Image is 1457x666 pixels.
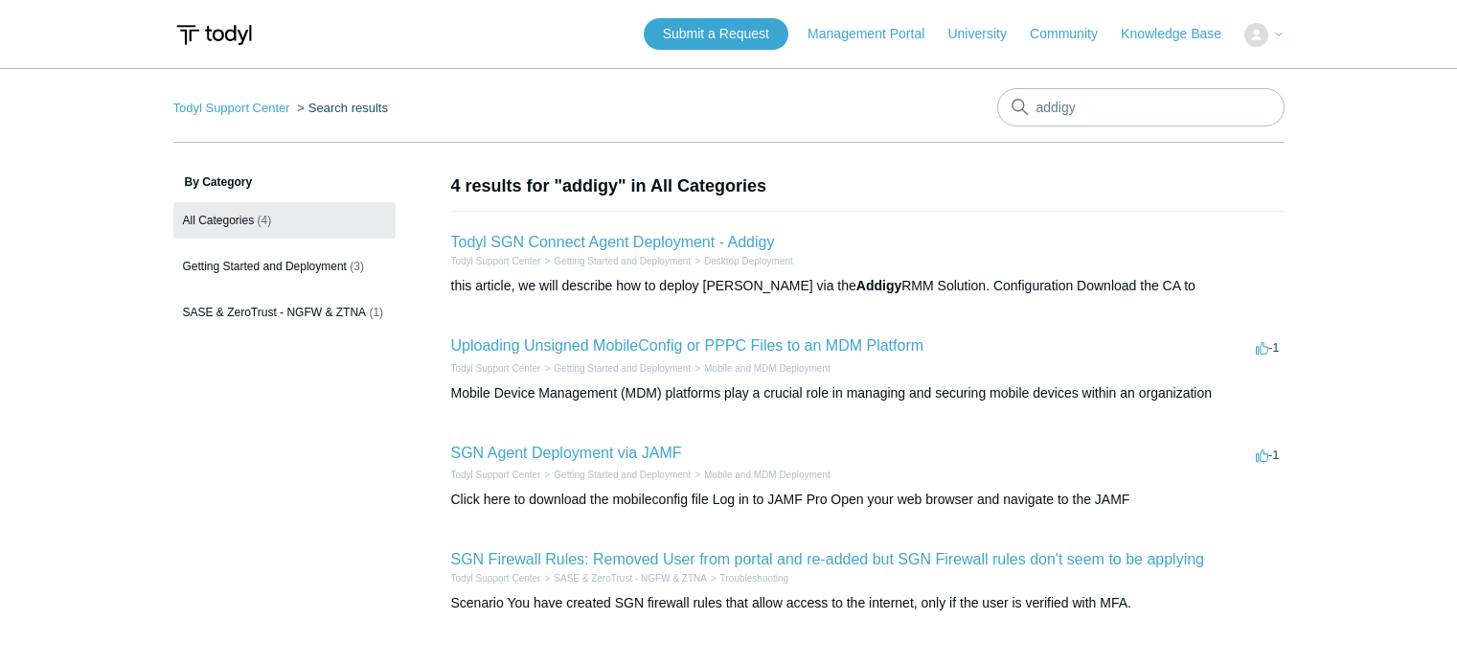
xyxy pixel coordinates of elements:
li: Todyl Support Center [451,254,541,268]
a: SGN Agent Deployment via JAMF [451,445,682,461]
li: Mobile and MDM Deployment [691,468,831,482]
a: Getting Started and Deployment [554,256,691,266]
li: Getting Started and Deployment [540,361,691,376]
a: Todyl Support Center [451,470,541,480]
span: (3) [350,260,364,273]
a: Todyl Support Center [173,101,290,115]
a: Desktop Deployment [704,256,793,266]
a: Uploading Unsigned MobileConfig or PPPC Files to an MDM Platform [451,337,924,354]
div: Scenario You have created SGN firewall rules that allow access to the internet, only if the user ... [451,593,1285,613]
span: -1 [1256,448,1280,462]
a: SASE & ZeroTrust - NGFW & ZTNA (1) [173,294,396,331]
span: SASE & ZeroTrust - NGFW & ZTNA [183,306,367,319]
div: this article, we will describe how to deploy [PERSON_NAME] via the RMM Solution. Configuration Do... [451,276,1285,296]
a: Todyl Support Center [451,256,541,266]
a: University [947,24,1025,44]
em: Addigy [856,278,901,293]
a: All Categories (4) [173,202,396,239]
div: Mobile Device Management (MDM) platforms play a crucial role in managing and securing mobile devi... [451,383,1285,403]
h1: 4 results for "addigy" in All Categories [451,173,1285,199]
a: Todyl Support Center [451,573,541,584]
a: SASE & ZeroTrust - NGFW & ZTNA [554,573,707,584]
li: Todyl Support Center [451,571,541,586]
span: -1 [1256,340,1280,355]
li: Troubleshooting [707,571,788,586]
a: Knowledge Base [1121,24,1241,44]
li: SASE & ZeroTrust - NGFW & ZTNA [540,571,707,586]
span: Getting Started and Deployment [183,260,347,273]
a: Mobile and MDM Deployment [704,363,831,374]
a: Getting Started and Deployment [554,470,691,480]
div: Click here to download the mobileconfig file Log in to JAMF Pro Open your web browser and navigat... [451,490,1285,510]
a: Todyl Support Center [451,363,541,374]
li: Todyl Support Center [451,468,541,482]
span: (4) [258,214,272,227]
a: Getting Started and Deployment (3) [173,248,396,285]
img: Todyl Support Center Help Center home page [173,17,255,53]
li: Getting Started and Deployment [540,254,691,268]
h3: By Category [173,173,396,191]
input: Search [997,88,1285,126]
span: (1) [369,306,383,319]
span: All Categories [183,214,255,227]
li: Desktop Deployment [691,254,793,268]
a: Management Portal [808,24,944,44]
a: Getting Started and Deployment [554,363,691,374]
li: Mobile and MDM Deployment [691,361,831,376]
a: Submit a Request [644,18,788,50]
a: Todyl SGN Connect Agent Deployment - Addigy [451,234,775,250]
a: Troubleshooting [720,573,788,584]
li: Todyl Support Center [173,101,294,115]
a: Community [1030,24,1117,44]
a: Mobile and MDM Deployment [704,470,831,480]
li: Todyl Support Center [451,361,541,376]
li: Search results [293,101,388,115]
li: Getting Started and Deployment [540,468,691,482]
a: SGN Firewall Rules: Removed User from portal and re-added but SGN Firewall rules don't seem to be... [451,551,1205,567]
